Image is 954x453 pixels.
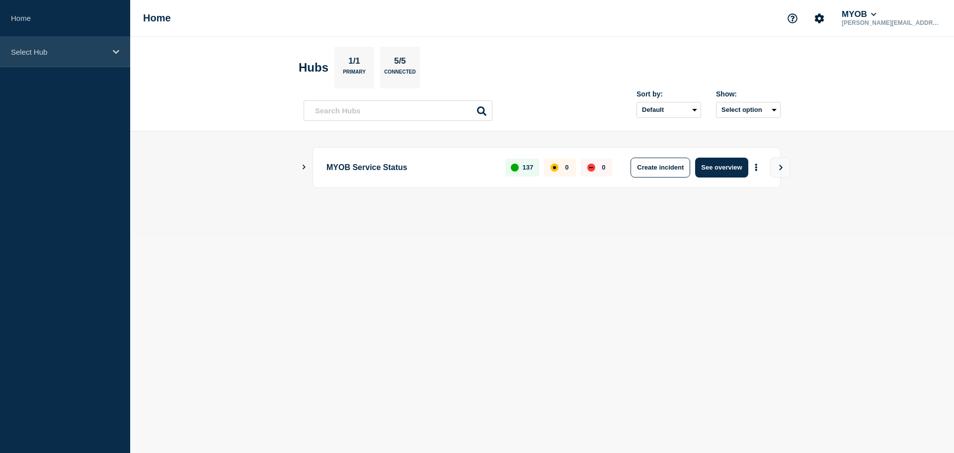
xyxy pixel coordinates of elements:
[551,164,558,172] div: affected
[840,19,943,26] p: [PERSON_NAME][EMAIL_ADDRESS][PERSON_NAME][DOMAIN_NAME]
[143,12,171,24] h1: Home
[631,158,690,178] button: Create incident
[636,90,701,98] div: Sort by:
[302,164,307,171] button: Show Connected Hubs
[587,164,595,172] div: down
[11,48,106,56] p: Select Hub
[384,69,415,80] p: Connected
[299,61,328,75] h2: Hubs
[511,164,519,172] div: up
[343,69,366,80] p: Primary
[565,164,568,171] p: 0
[304,100,492,121] input: Search Hubs
[523,164,534,171] p: 137
[602,164,605,171] p: 0
[636,102,701,118] select: Sort by
[695,158,748,178] button: See overview
[716,102,781,118] button: Select option
[750,158,763,177] button: More actions
[840,9,878,19] button: MYOB
[391,56,410,69] p: 5/5
[345,56,364,69] p: 1/1
[782,8,803,29] button: Support
[809,8,830,29] button: Account settings
[326,158,494,178] p: MYOB Service Status
[716,90,781,98] div: Show:
[770,158,790,178] button: View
